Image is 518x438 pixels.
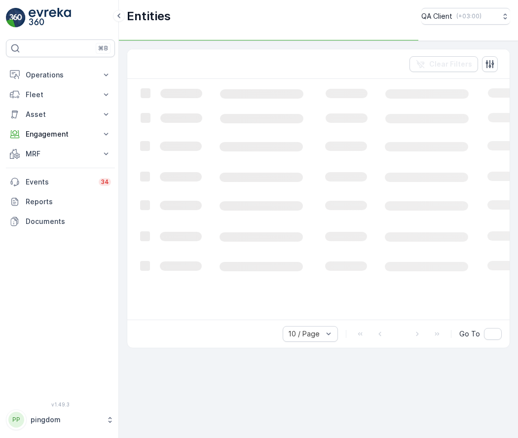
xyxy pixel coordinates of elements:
[26,217,111,226] p: Documents
[26,149,95,159] p: MRF
[429,59,472,69] p: Clear Filters
[6,85,115,105] button: Fleet
[6,8,26,28] img: logo
[421,8,510,25] button: QA Client(+03:00)
[26,90,95,100] p: Fleet
[26,109,95,119] p: Asset
[127,8,171,24] p: Entities
[421,11,452,21] p: QA Client
[8,412,24,428] div: PP
[29,8,71,28] img: logo_light-DOdMpM7g.png
[6,144,115,164] button: MRF
[6,105,115,124] button: Asset
[6,124,115,144] button: Engagement
[101,178,109,186] p: 34
[6,65,115,85] button: Operations
[26,70,95,80] p: Operations
[6,409,115,430] button: PPpingdom
[26,197,111,207] p: Reports
[26,129,95,139] p: Engagement
[26,177,93,187] p: Events
[6,192,115,212] a: Reports
[459,329,480,339] span: Go To
[6,401,115,407] span: v 1.49.3
[98,44,108,52] p: ⌘B
[31,415,101,425] p: pingdom
[6,172,115,192] a: Events34
[6,212,115,231] a: Documents
[456,12,481,20] p: ( +03:00 )
[409,56,478,72] button: Clear Filters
